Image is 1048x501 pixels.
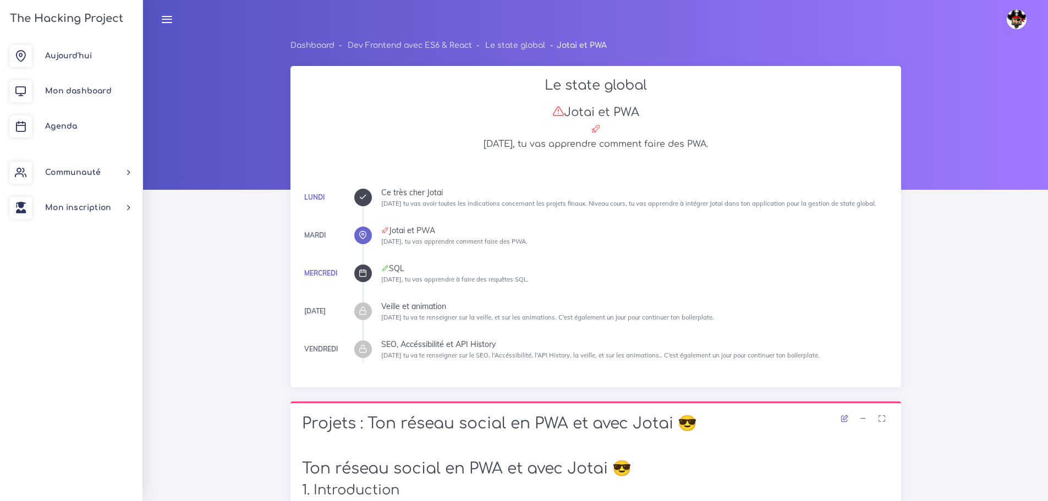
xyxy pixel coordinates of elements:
a: Le state global [485,41,545,49]
div: SQL [381,265,890,272]
div: SEO, Accéssibilité et API History [381,340,890,348]
div: [DATE] [304,305,326,317]
div: Vendredi [304,343,338,355]
h2: Le state global [302,78,890,93]
span: Aujourd'hui [45,52,92,60]
small: [DATE], tu vas apprendre à faire des requêtes SQL. [381,276,529,283]
span: Agenda [45,122,77,130]
li: Jotai et PWA [545,38,606,52]
small: [DATE], tu vas apprendre comment faire des PWA. [381,238,528,245]
img: avatar [1007,9,1027,29]
small: [DATE] tu va te renseigner sur le SEO, l'Accéssibilité, l'API History, la veille, et sur les anim... [381,351,820,359]
span: Mon dashboard [45,87,112,95]
a: Dashboard [290,41,334,49]
h3: Jotai et PWA [302,105,890,119]
a: Lundi [304,193,325,201]
a: Dev Frontend avec ES6 & React [348,41,472,49]
h1: Ton réseau social en PWA et avec Jotai 😎 [302,460,890,478]
h5: [DATE], tu vas apprendre comment faire des PWA. [302,139,890,150]
small: [DATE] tu va te renseigner sur la veille, et sur les animations. C'est également un jour pour con... [381,313,714,321]
h1: Projets : Ton réseau social en PWA et avec Jotai 😎 [302,415,890,433]
h3: The Hacking Project [7,13,123,25]
span: Mon inscription [45,203,111,212]
div: Mardi [304,229,326,241]
a: Mercredi [304,269,337,277]
small: [DATE] tu vas avoir toutes les indications concernant les projets finaux. Niveau cours, tu vas ap... [381,200,876,207]
div: Ce très cher Jotai [381,189,890,196]
div: Veille et animation [381,302,890,310]
span: Communauté [45,168,101,177]
div: Jotai et PWA [381,227,890,234]
h2: 1. Introduction [302,482,890,498]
